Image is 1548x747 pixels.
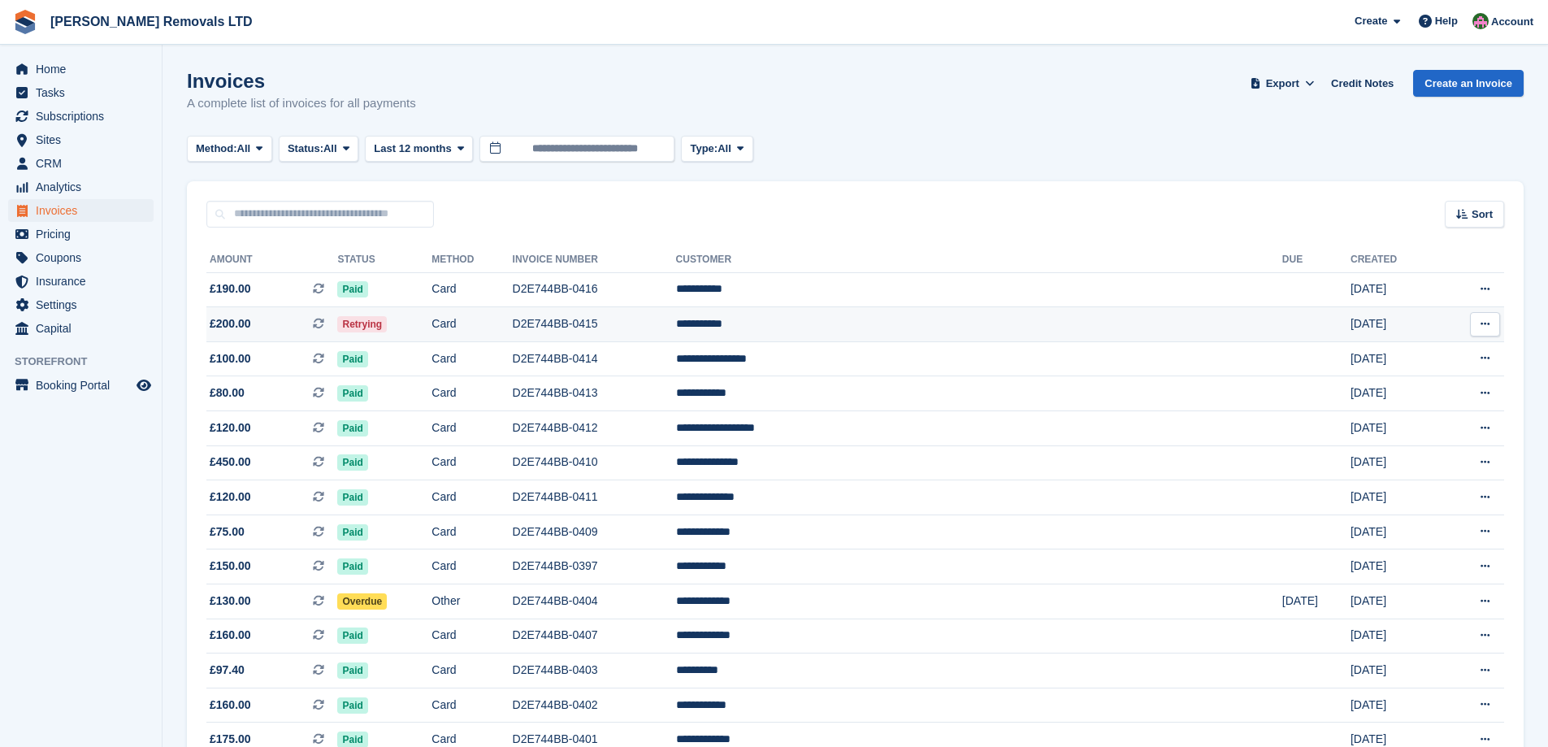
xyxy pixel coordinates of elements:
td: Card [431,272,512,307]
a: menu [8,128,154,151]
span: Paid [337,454,367,471]
a: Preview store [134,376,154,395]
td: D2E744BB-0412 [513,411,676,446]
h1: Invoices [187,70,416,92]
td: Card [431,480,512,515]
td: D2E744BB-0416 [513,272,676,307]
span: Overdue [337,593,387,610]
span: CRM [36,152,133,175]
td: Card [431,619,512,654]
span: Capital [36,317,133,340]
td: D2E744BB-0403 [513,654,676,688]
span: Insurance [36,270,133,293]
a: menu [8,105,154,128]
button: Type: All [681,136,752,163]
a: [PERSON_NAME] Removals LTD [44,8,259,35]
span: Coupons [36,246,133,269]
span: Paid [337,628,367,644]
span: Last 12 months [374,141,451,157]
td: D2E744BB-0407 [513,619,676,654]
span: Paid [337,662,367,679]
a: Credit Notes [1325,70,1400,97]
th: Status [337,247,431,273]
span: Help [1435,13,1458,29]
td: Card [431,549,512,584]
span: Create [1355,13,1387,29]
td: [DATE] [1351,272,1439,307]
a: menu [8,246,154,269]
a: menu [8,317,154,340]
p: A complete list of invoices for all payments [187,94,416,113]
td: Card [431,688,512,723]
span: Account [1491,14,1533,30]
td: [DATE] [1351,480,1439,515]
td: [DATE] [1351,445,1439,480]
a: menu [8,176,154,198]
td: D2E744BB-0402 [513,688,676,723]
span: Sort [1472,206,1493,223]
td: Card [431,341,512,376]
td: [DATE] [1351,688,1439,723]
span: Paid [337,385,367,402]
span: Storefront [15,354,162,370]
td: [DATE] [1351,654,1439,688]
td: D2E744BB-0415 [513,307,676,342]
span: £200.00 [210,315,251,332]
a: menu [8,270,154,293]
td: [DATE] [1282,584,1351,619]
td: D2E744BB-0413 [513,376,676,411]
td: Card [431,654,512,688]
span: Analytics [36,176,133,198]
th: Invoice Number [513,247,676,273]
th: Customer [676,247,1282,273]
button: Method: All [187,136,272,163]
span: Paid [337,558,367,575]
img: Paul Withers [1472,13,1489,29]
th: Due [1282,247,1351,273]
a: menu [8,199,154,222]
th: Method [431,247,512,273]
span: £120.00 [210,419,251,436]
span: Method: [196,141,237,157]
span: Pricing [36,223,133,245]
span: £130.00 [210,593,251,610]
th: Created [1351,247,1439,273]
td: Other [431,584,512,619]
span: Export [1266,76,1299,92]
span: £150.00 [210,558,251,575]
span: Paid [337,351,367,367]
span: £450.00 [210,454,251,471]
td: Card [431,445,512,480]
td: D2E744BB-0397 [513,549,676,584]
td: D2E744BB-0404 [513,584,676,619]
a: menu [8,81,154,104]
span: Type: [690,141,718,157]
button: Export [1247,70,1318,97]
a: menu [8,223,154,245]
td: D2E744BB-0414 [513,341,676,376]
td: [DATE] [1351,411,1439,446]
span: Paid [337,524,367,541]
td: [DATE] [1351,619,1439,654]
span: Paid [337,489,367,506]
span: All [237,141,251,157]
span: Paid [337,281,367,297]
span: Tasks [36,81,133,104]
td: Card [431,376,512,411]
td: [DATE] [1351,307,1439,342]
span: £120.00 [210,489,251,506]
td: Card [431,307,512,342]
span: Booking Portal [36,374,133,397]
span: £190.00 [210,280,251,297]
span: £160.00 [210,627,251,644]
a: menu [8,374,154,397]
span: All [718,141,731,157]
td: D2E744BB-0410 [513,445,676,480]
td: D2E744BB-0411 [513,480,676,515]
span: Home [36,58,133,80]
th: Amount [206,247,337,273]
span: £100.00 [210,350,251,367]
td: Card [431,515,512,549]
td: D2E744BB-0409 [513,515,676,549]
span: All [323,141,337,157]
